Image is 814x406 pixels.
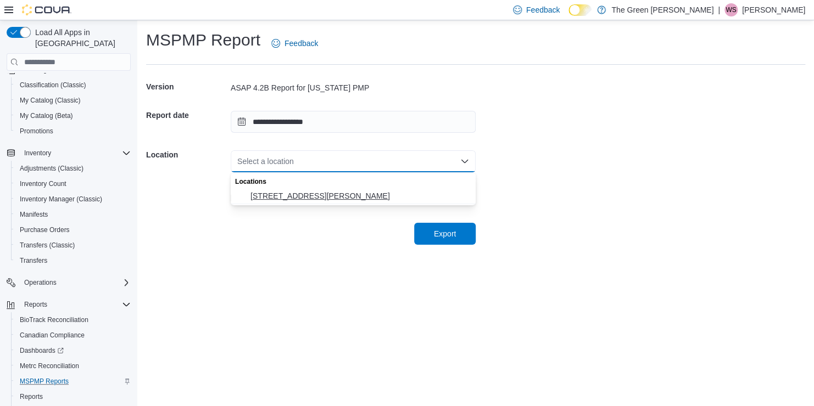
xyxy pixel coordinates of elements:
button: Transfers [11,253,135,268]
span: Inventory [20,146,131,160]
a: Reports [15,390,47,403]
span: Manifests [15,208,131,221]
span: Purchase Orders [15,223,131,236]
a: Transfers [15,254,52,267]
span: BioTrack Reconciliation [20,315,88,324]
span: My Catalog (Classic) [15,94,131,107]
input: Accessible screen reader label [237,155,238,168]
button: Adjustments (Classic) [11,161,135,176]
button: Canadian Compliance [11,328,135,343]
span: Transfers (Classic) [15,239,131,252]
span: Promotions [20,127,53,136]
span: Inventory Manager (Classic) [20,195,102,204]
a: My Catalog (Classic) [15,94,85,107]
span: Adjustments (Classic) [15,162,131,175]
button: Reports [11,389,135,404]
button: Promotions [11,123,135,139]
span: Operations [20,276,131,289]
input: Press the down key to open a popover containing a calendar. [231,111,476,133]
button: BioTrack Reconciliation [11,312,135,328]
span: Transfers [20,256,47,265]
button: Purchase Orders [11,222,135,238]
span: Reports [24,300,47,309]
button: Operations [20,276,61,289]
span: Inventory Manager (Classic) [15,193,131,206]
span: Adjustments (Classic) [20,164,83,173]
a: My Catalog (Beta) [15,109,77,122]
div: Locations [231,172,476,188]
span: Feedback [526,4,560,15]
button: Operations [2,275,135,290]
a: Feedback [267,32,322,54]
button: Inventory Count [11,176,135,191]
span: Metrc Reconciliation [15,359,131,373]
button: Export [414,223,476,245]
span: Metrc Reconciliation [20,362,79,370]
span: Manifests [20,210,48,219]
span: [STREET_ADDRESS][PERSON_NAME] [250,190,469,201]
span: Load All Apps in [GEOGRAPHIC_DATA] [31,27,131,49]
button: Classification (Classic) [11,77,135,93]
span: Transfers (Classic) [20,241,75,250]
span: Classification (Classic) [15,78,131,92]
span: Dashboards [15,344,131,357]
input: Dark Mode [568,4,592,16]
div: ASAP 4.2B Report for [US_STATE] PMP [231,82,476,93]
button: Metrc Reconciliation [11,358,135,374]
span: WS [726,3,736,16]
a: BioTrack Reconciliation [15,313,93,326]
span: Export [434,228,456,239]
a: Canadian Compliance [15,329,89,342]
span: Inventory Count [15,177,131,190]
button: Reports [20,298,52,311]
button: Manifests [11,207,135,222]
a: Metrc Reconciliation [15,359,83,373]
button: Close list of options [460,157,469,166]
p: The Green [PERSON_NAME] [611,3,713,16]
span: Reports [15,390,131,403]
span: Inventory [24,149,51,157]
a: Dashboards [11,343,135,358]
span: My Catalog (Beta) [15,109,131,122]
span: My Catalog (Beta) [20,111,73,120]
span: Dashboards [20,346,64,355]
div: Wesley Simpson [724,3,738,16]
span: Reports [20,392,43,401]
a: Adjustments (Classic) [15,162,88,175]
button: Inventory Manager (Classic) [11,191,135,207]
span: Promotions [15,125,131,138]
button: Inventory [2,145,135,161]
span: My Catalog (Classic) [20,96,81,105]
h5: Location [146,144,228,166]
a: Manifests [15,208,52,221]
a: Promotions [15,125,58,138]
span: Classification (Classic) [20,81,86,89]
span: Reports [20,298,131,311]
span: Purchase Orders [20,225,70,234]
a: Dashboards [15,344,68,357]
p: | [718,3,720,16]
button: My Catalog (Beta) [11,108,135,123]
button: Reports [2,297,135,312]
span: Inventory Count [20,179,66,188]
button: My Catalog (Classic) [11,93,135,108]
button: Transfers (Classic) [11,238,135,253]
h1: MSPMP Report [146,29,260,51]
p: [PERSON_NAME] [742,3,805,16]
a: Inventory Manager (Classic) [15,193,107,206]
h5: Version [146,76,228,98]
button: MSPMP Reports [11,374,135,389]
span: Transfers [15,254,131,267]
a: Purchase Orders [15,223,74,236]
span: MSPMP Reports [20,377,69,386]
span: Operations [24,278,57,287]
a: Classification (Classic) [15,78,91,92]
button: 101 Wheeler Drive [231,188,476,204]
span: MSPMP Reports [15,375,131,388]
h5: Report date [146,104,228,126]
a: Inventory Count [15,177,71,190]
span: Canadian Compliance [20,331,85,340]
span: BioTrack Reconciliation [15,313,131,326]
img: Cova [22,4,71,15]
